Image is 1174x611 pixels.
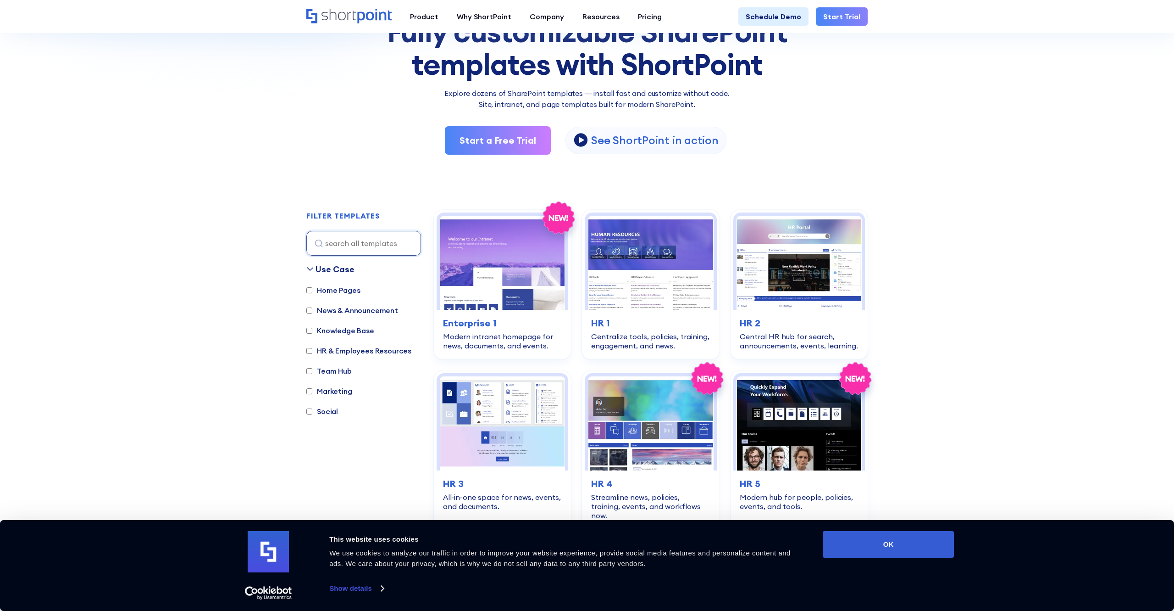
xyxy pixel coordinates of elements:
[306,212,380,220] h2: FILTER TEMPLATES
[588,376,713,471] img: HR 4 – SharePoint HR Intranet Template: Streamline news, policies, training, events, and workflow...
[434,370,571,529] a: HR 3 – HR Intranet Template: All‑in‑one space for news, events, and documents.HR 3All‑in‑one spac...
[443,477,562,491] h3: HR 3
[434,210,571,359] a: Enterprise 1 – SharePoint Homepage Design: Modern intranet homepage for news, documents, and even...
[329,534,802,545] div: This website uses cookies
[306,388,312,394] input: Marketing
[306,368,312,374] input: Team Hub
[306,285,360,296] label: Home Pages
[731,370,868,529] a: HR 5 – Human Resource Template: Modern hub for people, policies, events, and tools.HR 5Modern hub...
[329,549,791,567] span: We use cookies to analyze our traffic in order to improve your website experience, provide social...
[521,7,573,26] a: Company
[638,11,662,22] div: Pricing
[731,210,868,359] a: HR 2 - HR Intranet Portal: Central HR hub for search, announcements, events, learning.HR 2Central...
[737,376,862,471] img: HR 5 – Human Resource Template: Modern hub for people, policies, events, and tools.
[306,328,312,334] input: Knowledge Base
[530,11,564,22] div: Company
[740,493,858,511] div: Modern hub for people, policies, events, and tools.
[588,216,713,310] img: HR 1 – Human Resources Template: Centralize tools, policies, training, engagement, and news.
[737,216,862,310] img: HR 2 - HR Intranet Portal: Central HR hub for search, announcements, events, learning.
[740,332,858,350] div: Central HR hub for search, announcements, events, learning.
[457,11,511,22] div: Why ShortPoint
[445,126,551,155] a: Start a Free Trial
[306,348,312,354] input: HR & Employees Resources
[582,210,719,359] a: HR 1 – Human Resources Template: Centralize tools, policies, training, engagement, and news.HR 1C...
[329,582,383,595] a: Show details
[591,477,710,491] h3: HR 4
[306,287,312,293] input: Home Pages
[443,316,562,330] h3: Enterprise 1
[306,305,398,316] label: News & Announcement
[591,332,710,350] div: Centralize tools, policies, training, engagement, and news.
[306,308,312,314] input: News & Announcement
[591,493,710,520] div: Streamline news, policies, training, events, and workflows now.
[306,88,868,110] p: Explore dozens of SharePoint templates — install fast and customize without code. Site, intranet,...
[591,133,718,147] p: See ShortPoint in action
[738,7,809,26] a: Schedule Demo
[443,493,562,511] div: All‑in‑one space for news, events, and documents.
[306,9,392,24] a: Home
[740,477,858,491] h3: HR 5
[306,325,374,336] label: Knowledge Base
[443,332,562,350] div: Modern intranet homepage for news, documents, and events.
[410,11,438,22] div: Product
[401,7,448,26] a: Product
[440,376,565,471] img: HR 3 – HR Intranet Template: All‑in‑one space for news, events, and documents.
[740,316,858,330] h3: HR 2
[306,386,352,397] label: Marketing
[582,11,620,22] div: Resources
[306,345,411,356] label: HR & Employees Resources
[248,531,289,572] img: logo
[306,231,421,256] input: search all templates
[565,127,726,154] a: open lightbox
[823,531,954,558] button: OK
[306,406,338,417] label: Social
[306,16,868,80] div: Fully customizable SharePoint templates with ShortPoint
[582,370,719,529] a: HR 4 – SharePoint HR Intranet Template: Streamline news, policies, training, events, and workflow...
[573,7,629,26] a: Resources
[440,216,565,310] img: Enterprise 1 – SharePoint Homepage Design: Modern intranet homepage for news, documents, and events.
[448,7,521,26] a: Why ShortPoint
[306,409,312,415] input: Social
[591,316,710,330] h3: HR 1
[228,586,309,600] a: Usercentrics Cookiebot - opens in a new window
[316,263,354,275] div: Use Case
[629,7,671,26] a: Pricing
[306,365,352,376] label: Team Hub
[816,7,868,26] a: Start Trial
